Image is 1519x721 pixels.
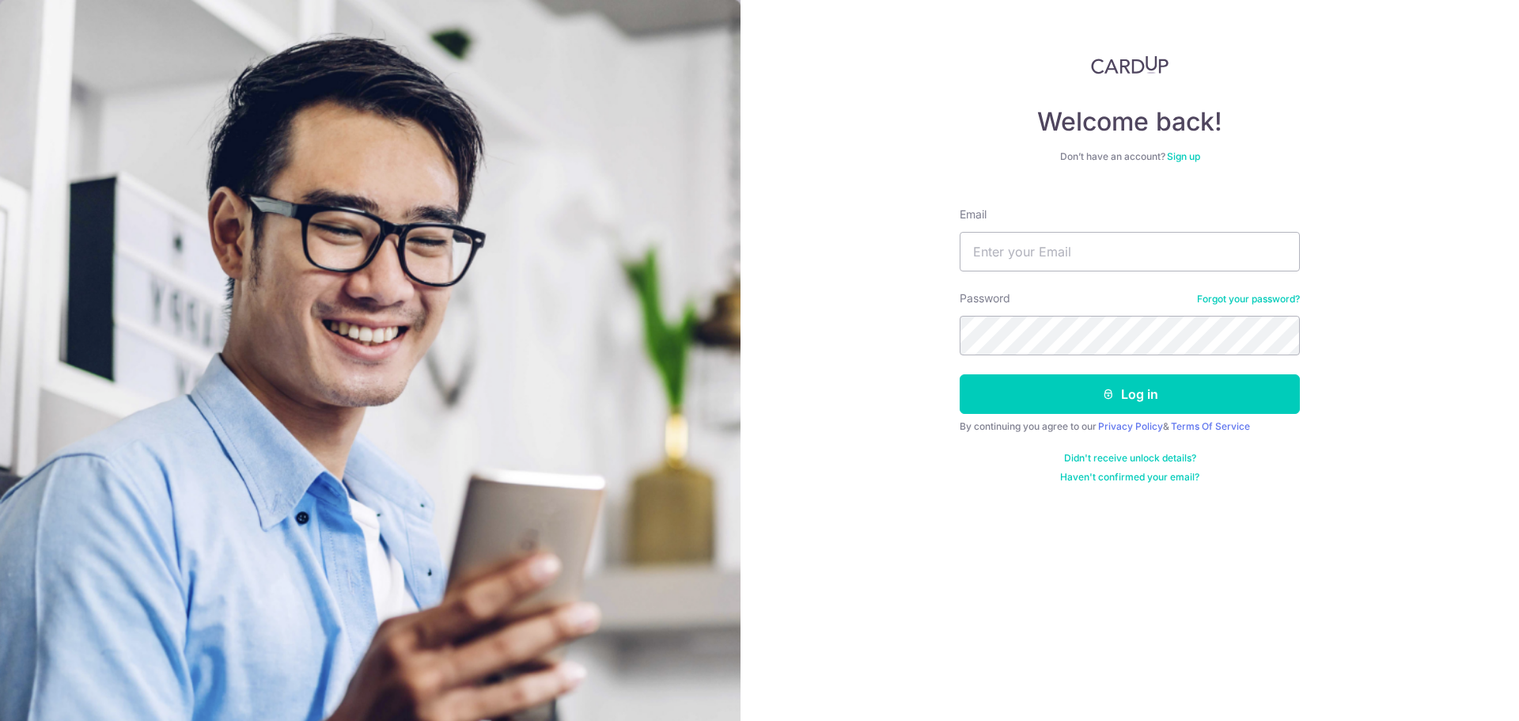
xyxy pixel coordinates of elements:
[960,420,1300,433] div: By continuing you agree to our &
[1171,420,1250,432] a: Terms Of Service
[1167,150,1200,162] a: Sign up
[1091,55,1169,74] img: CardUp Logo
[960,207,987,222] label: Email
[960,232,1300,271] input: Enter your Email
[960,374,1300,414] button: Log in
[960,150,1300,163] div: Don’t have an account?
[960,290,1010,306] label: Password
[1197,293,1300,305] a: Forgot your password?
[960,106,1300,138] h4: Welcome back!
[1098,420,1163,432] a: Privacy Policy
[1060,471,1199,484] a: Haven't confirmed your email?
[1064,452,1196,465] a: Didn't receive unlock details?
